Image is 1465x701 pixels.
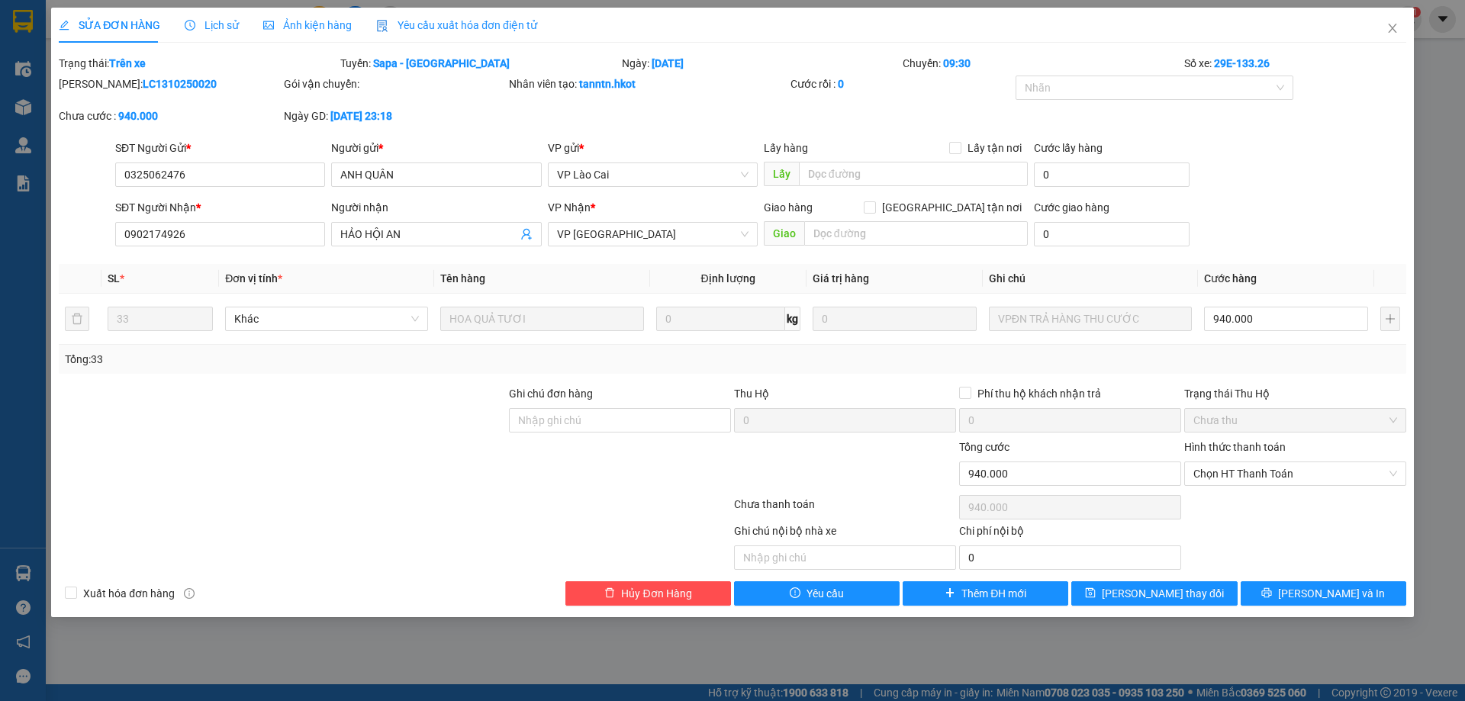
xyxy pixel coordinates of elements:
[983,264,1198,294] th: Ghi chú
[59,108,281,124] div: Chưa cước :
[59,76,281,92] div: [PERSON_NAME]:
[1371,8,1414,50] button: Close
[1183,55,1408,72] div: Số xe:
[59,19,160,31] span: SỬA ĐƠN HÀNG
[234,307,419,330] span: Khác
[1204,272,1257,285] span: Cước hàng
[115,140,325,156] div: SĐT Người Gửi
[1034,201,1109,214] label: Cước giao hàng
[813,307,977,331] input: 0
[734,545,956,570] input: Nhập ghi chú
[903,581,1068,606] button: plusThêm ĐH mới
[838,78,844,90] b: 0
[1380,307,1400,331] button: plus
[108,272,120,285] span: SL
[1193,409,1397,432] span: Chưa thu
[263,19,352,31] span: Ảnh kiện hàng
[961,140,1028,156] span: Lấy tận nơi
[284,108,506,124] div: Ngày GD:
[225,272,282,285] span: Đơn vị tính
[376,20,388,32] img: icon
[701,272,755,285] span: Định lượng
[764,221,804,246] span: Giao
[440,272,485,285] span: Tên hàng
[1261,587,1272,600] span: printer
[65,351,565,368] div: Tổng: 33
[621,585,691,602] span: Hủy Đơn Hàng
[961,585,1026,602] span: Thêm ĐH mới
[548,201,591,214] span: VP Nhận
[764,201,813,214] span: Giao hàng
[807,585,844,602] span: Yêu cầu
[1184,385,1406,402] div: Trạng thái Thu Hộ
[59,20,69,31] span: edit
[959,441,1009,453] span: Tổng cước
[331,140,541,156] div: Người gửi
[804,221,1028,246] input: Dọc đường
[764,162,799,186] span: Lấy
[520,228,533,240] span: user-add
[143,78,217,90] b: LC1310250020
[1034,142,1103,154] label: Cước lấy hàng
[1034,222,1190,246] input: Cước giao hàng
[65,307,89,331] button: delete
[330,110,392,122] b: [DATE] 23:18
[57,55,339,72] div: Trạng thái:
[509,76,787,92] div: Nhân viên tạo:
[813,272,869,285] span: Giá trị hàng
[734,581,900,606] button: exclamation-circleYêu cầu
[876,199,1028,216] span: [GEOGRAPHIC_DATA] tận nơi
[1278,585,1385,602] span: [PERSON_NAME] và In
[901,55,1183,72] div: Chuyến:
[1184,441,1286,453] label: Hình thức thanh toán
[1034,162,1190,187] input: Cước lấy hàng
[509,387,593,400] label: Ghi chú đơn hàng
[565,581,731,606] button: deleteHủy Đơn Hàng
[115,199,325,216] div: SĐT Người Nhận
[734,523,956,545] div: Ghi chú nội bộ nhà xe
[959,523,1181,545] div: Chi phí nội bộ
[790,587,800,600] span: exclamation-circle
[945,587,955,600] span: plus
[1102,585,1224,602] span: [PERSON_NAME] thay đổi
[331,199,541,216] div: Người nhận
[185,20,195,31] span: clock-circle
[118,110,158,122] b: 940.000
[373,57,510,69] b: Sapa - [GEOGRAPHIC_DATA]
[579,78,636,90] b: tanntn.hkot
[799,162,1028,186] input: Dọc đường
[339,55,620,72] div: Tuyến:
[734,387,769,400] span: Thu Hộ
[652,57,684,69] b: [DATE]
[184,588,195,599] span: info-circle
[943,57,971,69] b: 09:30
[557,163,749,186] span: VP Lào Cai
[509,408,731,432] input: Ghi chú đơn hàng
[1071,581,1237,606] button: save[PERSON_NAME] thay đổi
[185,19,239,31] span: Lịch sử
[1214,57,1270,69] b: 29E-133.26
[548,140,758,156] div: VP gửi
[376,19,537,31] span: Yêu cầu xuất hóa đơn điện tử
[790,76,1013,92] div: Cước rồi :
[764,142,808,154] span: Lấy hàng
[109,57,146,69] b: Trên xe
[785,307,800,331] span: kg
[263,20,274,31] span: picture
[620,55,902,72] div: Ngày:
[732,496,958,523] div: Chưa thanh toán
[77,585,181,602] span: Xuất hóa đơn hàng
[971,385,1107,402] span: Phí thu hộ khách nhận trả
[440,307,643,331] input: VD: Bàn, Ghế
[989,307,1192,331] input: Ghi Chú
[1193,462,1397,485] span: Chọn HT Thanh Toán
[557,223,749,246] span: VP Đà Nẵng
[1386,22,1399,34] span: close
[1085,587,1096,600] span: save
[604,587,615,600] span: delete
[284,76,506,92] div: Gói vận chuyển:
[1241,581,1406,606] button: printer[PERSON_NAME] và In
